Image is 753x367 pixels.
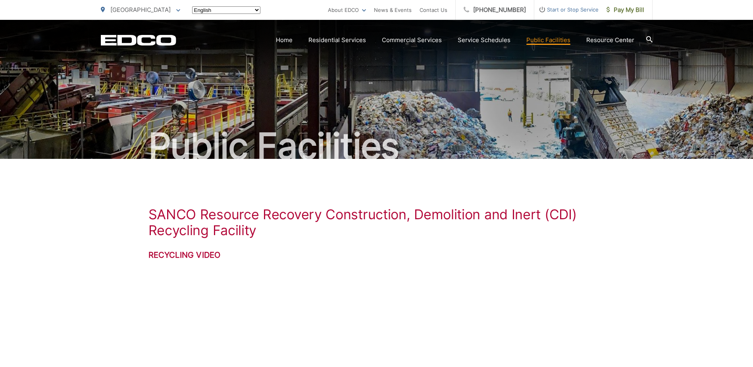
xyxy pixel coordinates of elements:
a: Contact Us [420,5,447,15]
span: [GEOGRAPHIC_DATA] [110,6,171,14]
a: EDCD logo. Return to the homepage. [101,35,176,46]
a: About EDCO [328,5,366,15]
span: Pay My Bill [607,5,644,15]
a: Commercial Services [382,35,442,45]
h2: Recycling Video [148,250,605,260]
a: News & Events [374,5,412,15]
a: Public Facilities [526,35,570,45]
h2: Public Facilities [101,126,653,166]
a: Resource Center [586,35,634,45]
select: Select a language [192,6,260,14]
a: Residential Services [308,35,366,45]
a: Service Schedules [458,35,510,45]
a: Home [276,35,293,45]
h1: SANCO Resource Recovery Construction, Demolition and Inert (CDI) Recycling Facility [148,207,605,238]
